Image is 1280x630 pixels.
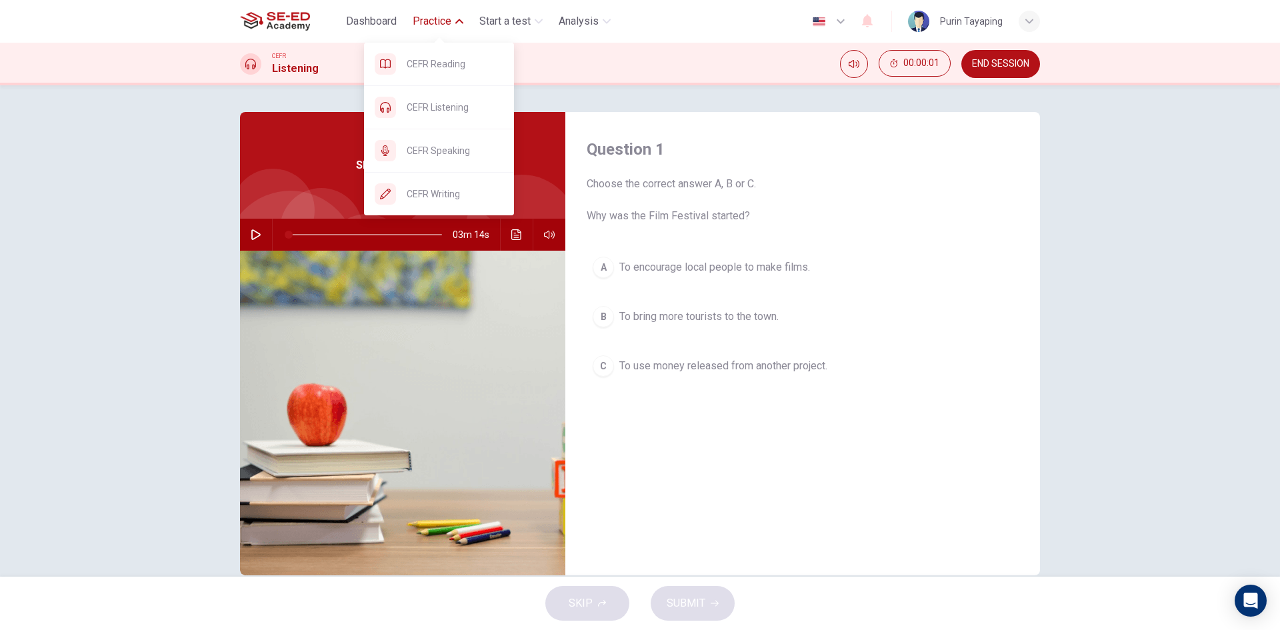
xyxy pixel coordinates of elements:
span: Choose the correct answer A, B or C. Why was the Film Festival started? [587,176,1019,224]
div: A [593,257,614,278]
button: ATo encourage local people to make films. [587,251,1019,284]
button: Analysis [553,9,616,33]
button: Start a test [474,9,548,33]
span: Analysis [559,13,599,29]
div: CEFR Speaking [364,129,514,172]
img: SE-ED Academy logo [240,8,310,35]
div: Mute [840,50,868,78]
span: To bring more tourists to the town. [619,309,779,325]
div: C [593,355,614,377]
button: Dashboard [341,9,402,33]
div: CEFR Writing [364,173,514,215]
span: 00:00:01 [903,58,939,69]
button: Practice [407,9,469,33]
button: CTo use money released from another project. [587,349,1019,383]
span: CEFR Writing [407,186,503,202]
span: 03m 14s [453,219,500,251]
span: END SESSION [972,59,1029,69]
button: END SESSION [961,50,1040,78]
span: CEFR Listening [407,99,503,115]
h1: Listening [272,61,319,77]
span: CEFR [272,51,286,61]
span: Short Film Festival [356,157,450,173]
div: Open Intercom Messenger [1235,585,1267,617]
h4: Question 1 [587,139,1019,160]
button: BTo bring more tourists to the town. [587,300,1019,333]
div: Purin Tayaping [940,13,1003,29]
div: CEFR Reading [364,43,514,85]
a: SE-ED Academy logo [240,8,341,35]
span: CEFR Reading [407,56,503,72]
span: Practice [413,13,451,29]
img: Short Film Festival [240,251,565,575]
img: en [811,17,827,27]
span: Start a test [479,13,531,29]
img: Profile picture [908,11,929,32]
div: B [593,306,614,327]
button: 00:00:01 [879,50,951,77]
span: Dashboard [346,13,397,29]
div: Hide [879,50,951,78]
div: CEFR Listening [364,86,514,129]
span: CEFR Speaking [407,143,503,159]
span: To encourage local people to make films. [619,259,810,275]
span: To use money released from another project. [619,358,827,374]
button: Click to see the audio transcription [506,219,527,251]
